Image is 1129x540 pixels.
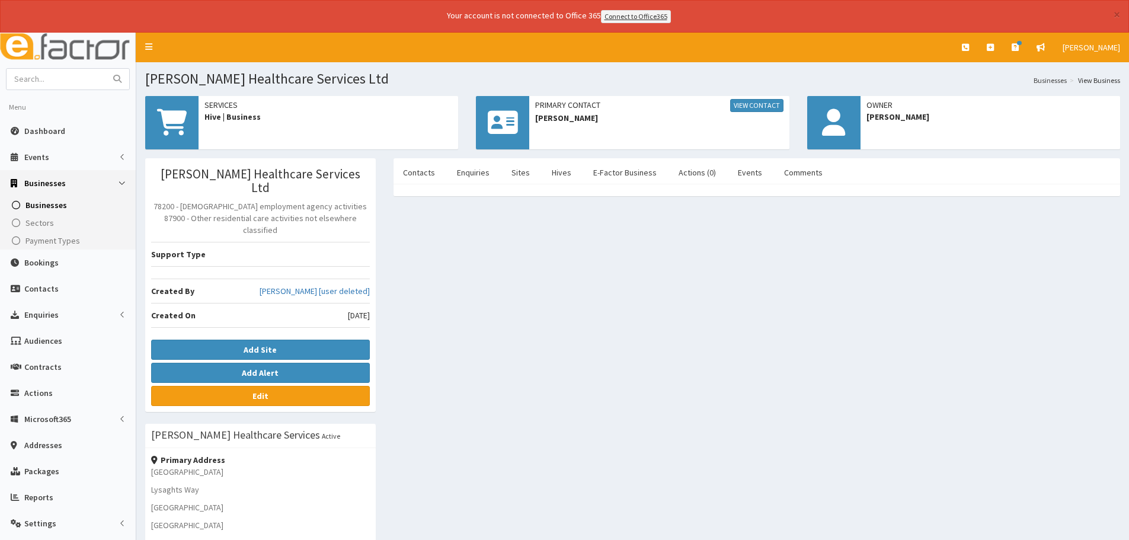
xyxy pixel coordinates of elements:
[24,440,62,450] span: Addresses
[24,362,62,372] span: Contracts
[1034,75,1067,85] a: Businesses
[1063,42,1120,53] span: [PERSON_NAME]
[3,196,136,214] a: Businesses
[204,111,452,123] span: Hive | Business
[322,432,340,440] small: Active
[151,430,320,440] h3: [PERSON_NAME] Healthcare Services
[866,99,1114,111] span: Owner
[25,218,54,228] span: Sectors
[730,99,783,112] a: View Contact
[584,160,666,185] a: E-Factor Business
[7,69,106,90] input: Search...
[244,344,277,355] b: Add Site
[24,283,59,294] span: Contacts
[25,235,80,246] span: Payment Types
[1114,8,1120,21] button: ×
[145,71,1120,87] h1: [PERSON_NAME] Healthcare Services Ltd
[24,335,62,346] span: Audiences
[3,214,136,232] a: Sectors
[151,466,370,478] p: [GEOGRAPHIC_DATA]
[447,160,499,185] a: Enquiries
[151,501,370,513] p: [GEOGRAPHIC_DATA]
[260,285,370,297] a: [PERSON_NAME] [user deleted]
[24,257,59,268] span: Bookings
[601,10,671,23] a: Connect to Office365
[24,309,59,320] span: Enquiries
[151,455,225,465] strong: Primary Address
[24,152,49,162] span: Events
[542,160,581,185] a: Hives
[728,160,772,185] a: Events
[24,126,65,136] span: Dashboard
[348,309,370,321] span: [DATE]
[535,112,783,124] span: [PERSON_NAME]
[24,178,66,188] span: Businesses
[151,519,370,531] p: [GEOGRAPHIC_DATA]
[151,167,370,194] h3: [PERSON_NAME] Healthcare Services Ltd
[24,388,53,398] span: Actions
[151,286,194,296] b: Created By
[252,391,268,401] b: Edit
[394,160,444,185] a: Contacts
[25,200,67,210] span: Businesses
[24,466,59,477] span: Packages
[24,518,56,529] span: Settings
[151,310,196,321] b: Created On
[535,99,783,112] span: Primary Contact
[242,368,279,378] b: Add Alert
[1054,33,1129,62] a: [PERSON_NAME]
[24,492,53,503] span: Reports
[866,111,1114,123] span: [PERSON_NAME]
[212,9,906,23] div: Your account is not connected to Office 365
[502,160,539,185] a: Sites
[151,249,206,260] b: Support Type
[151,200,370,236] p: 78200 - [DEMOGRAPHIC_DATA] employment agency activities 87900 - Other residential care activities...
[151,363,370,383] button: Add Alert
[3,232,136,250] a: Payment Types
[151,484,370,496] p: Lysaghts Way
[151,386,370,406] a: Edit
[1067,75,1120,85] li: View Business
[24,414,71,424] span: Microsoft365
[669,160,725,185] a: Actions (0)
[204,99,452,111] span: Services
[775,160,832,185] a: Comments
